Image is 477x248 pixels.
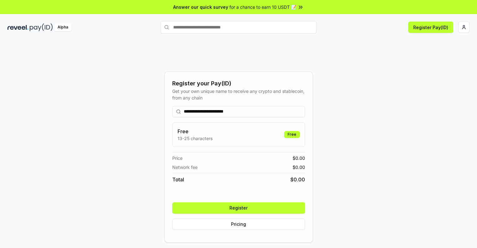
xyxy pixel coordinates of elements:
[293,164,305,170] span: $ 0.00
[173,4,228,10] span: Answer our quick survey
[284,131,300,138] div: Free
[172,88,305,101] div: Get your own unique name to receive any crypto and stablecoin, from any chain
[290,176,305,183] span: $ 0.00
[172,202,305,214] button: Register
[408,22,453,33] button: Register Pay(ID)
[178,128,213,135] h3: Free
[178,135,213,142] p: 13-25 characters
[8,23,28,31] img: reveel_dark
[30,23,53,31] img: pay_id
[54,23,72,31] div: Alpha
[172,164,198,170] span: Network fee
[172,219,305,230] button: Pricing
[172,176,184,183] span: Total
[172,79,305,88] div: Register your Pay(ID)
[172,155,183,161] span: Price
[293,155,305,161] span: $ 0.00
[229,4,296,10] span: for a chance to earn 10 USDT 📝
